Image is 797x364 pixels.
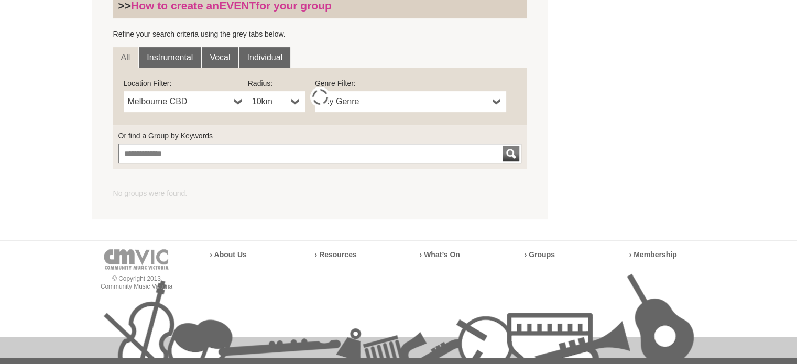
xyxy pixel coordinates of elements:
a: Individual [239,47,290,68]
a: All [113,47,138,68]
a: Melbourne CBD [124,91,248,112]
label: Location Filter: [124,78,248,89]
a: Vocal [202,47,238,68]
a: Any Genre [315,91,506,112]
span: 10km [252,95,287,108]
label: Genre Filter: [315,78,506,89]
p: © Copyright 2013 Community Music Victoria [92,275,181,291]
span: Melbourne CBD [128,95,230,108]
a: › Membership [629,250,677,259]
span: Any Genre [319,95,488,108]
a: › Groups [525,250,555,259]
a: Instrumental [139,47,201,68]
label: Radius: [248,78,305,89]
a: › Resources [315,250,357,259]
label: Or find a Group by Keywords [118,130,522,141]
ul: No groups were found. [113,188,527,198]
a: › What’s On [420,250,460,259]
a: › About Us [210,250,247,259]
img: cmvic-logo-footer.png [104,249,169,270]
p: Refine your search criteria using the grey tabs below. [113,29,527,39]
a: 10km [248,91,305,112]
